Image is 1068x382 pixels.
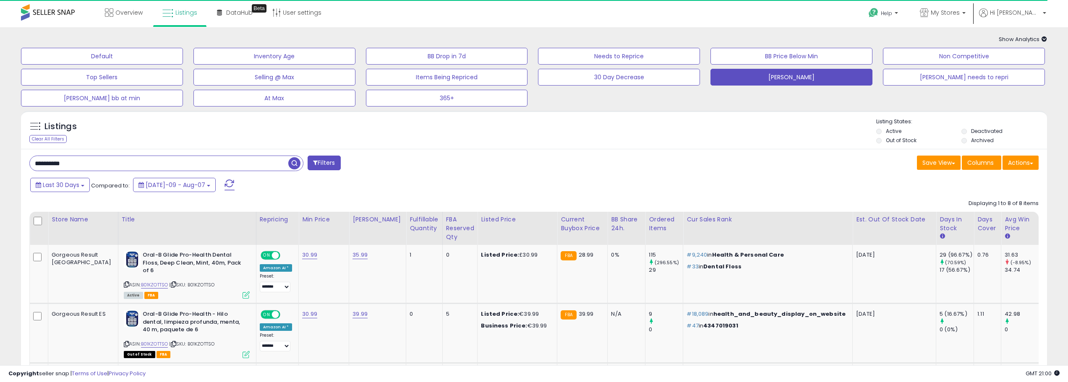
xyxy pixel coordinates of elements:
[366,69,528,86] button: Items Being Repriced
[481,310,551,318] div: €39.99
[260,273,292,292] div: Preset:
[481,215,554,224] div: Listed Price
[21,90,183,107] button: [PERSON_NAME] bb at min
[410,215,439,233] div: Fulfillable Quantity
[353,215,402,224] div: [PERSON_NAME]
[109,369,146,377] a: Privacy Policy
[260,264,292,272] div: Amazon AI *
[856,251,930,259] p: [DATE]
[538,48,700,65] button: Needs to Reprice
[940,326,974,333] div: 0 (0%)
[703,262,742,270] span: Dental Floss
[687,310,708,318] span: #18,089
[962,156,1001,170] button: Columns
[143,251,245,277] b: Oral-B Glide Pro-Health Dental Floss, Deep Clean, Mint, 40m, Pack of 6
[481,251,519,259] b: Listed Price:
[261,252,272,259] span: ON
[649,251,683,259] div: 115
[687,262,698,270] span: #33
[366,90,528,107] button: 365+
[279,311,292,318] span: OFF
[143,310,245,336] b: Oral-B Glide Pro-Health - Hilo dental, limpieza profunda, menta, 40 m, paquete de 6
[446,310,471,318] div: 5
[193,90,355,107] button: At Max
[931,8,960,17] span: My Stores
[917,156,961,170] button: Save View
[883,69,1045,86] button: [PERSON_NAME] needs to repri
[687,322,698,330] span: #47
[611,251,639,259] div: 0%
[226,8,253,17] span: DataHub
[144,292,159,299] span: FBA
[302,215,345,224] div: Min Price
[410,310,436,318] div: 0
[1005,310,1039,318] div: 42.98
[481,322,527,330] b: Business Price:
[649,310,683,318] div: 9
[302,310,317,318] a: 30.99
[856,215,932,224] div: Est. Out Of Stock Date
[868,8,879,18] i: Get Help
[940,251,974,259] div: 29 (96.67%)
[710,69,872,86] button: [PERSON_NAME]
[44,121,77,133] h5: Listings
[124,292,143,299] span: All listings currently available for purchase on Amazon
[446,215,474,242] div: FBA Reserved Qty
[977,251,995,259] div: 0.76
[115,8,143,17] span: Overview
[52,251,112,266] div: Gorgeous Result [GEOGRAPHIC_DATA]
[260,323,292,331] div: Amazon AI *
[141,340,168,348] a: B01KZOTTSO
[977,310,995,318] div: 1.11
[21,69,183,86] button: Top Sellers
[687,263,846,270] p: in
[446,251,471,259] div: 0
[52,310,112,318] div: Gorgeous Result ES
[561,251,576,260] small: FBA
[977,215,997,233] div: Days Cover
[971,127,1003,135] label: Deactivated
[967,159,994,167] span: Columns
[72,369,107,377] a: Terms of Use
[940,233,945,240] small: Days In Stock.
[538,69,700,86] button: 30 Day Decrease
[999,35,1047,43] span: Show Analytics
[252,4,266,13] div: Tooltip anchor
[124,251,250,298] div: ASIN:
[410,251,436,259] div: 1
[1005,251,1039,259] div: 31.63
[30,178,90,192] button: Last 30 Days
[1026,369,1060,377] span: 2025-09-7 21:00 GMT
[883,48,1045,65] button: Non Competitive
[971,137,994,144] label: Archived
[8,370,146,378] div: seller snap | |
[856,310,930,318] p: [DATE]
[1005,326,1039,333] div: 0
[687,310,846,318] p: in
[169,281,214,288] span: | SKU: B01KZOTTSO
[124,351,155,358] span: All listings that are currently out of stock and unavailable for purchase on Amazon
[193,69,355,86] button: Selling @ Max
[261,311,272,318] span: ON
[561,215,604,233] div: Current Buybox Price
[308,156,340,170] button: Filters
[260,215,295,224] div: Repricing
[611,215,642,233] div: BB Share 24h.
[279,252,292,259] span: OFF
[481,251,551,259] div: £30.99
[43,181,79,189] span: Last 30 Days
[710,48,872,65] button: BB Price Below Min
[561,310,576,320] small: FBA
[876,118,1047,126] p: Listing States:
[133,178,216,192] button: [DATE]-09 - Aug-07
[969,200,1039,208] div: Displaying 1 to 8 of 8 items
[862,1,906,27] a: Help
[169,340,214,347] span: | SKU: B01KZOTTSO
[579,310,594,318] span: 39.99
[649,326,683,333] div: 0
[1003,156,1039,170] button: Actions
[655,259,679,266] small: (296.55%)
[353,310,368,318] a: 39.99
[886,127,901,135] label: Active
[611,310,639,318] div: N/A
